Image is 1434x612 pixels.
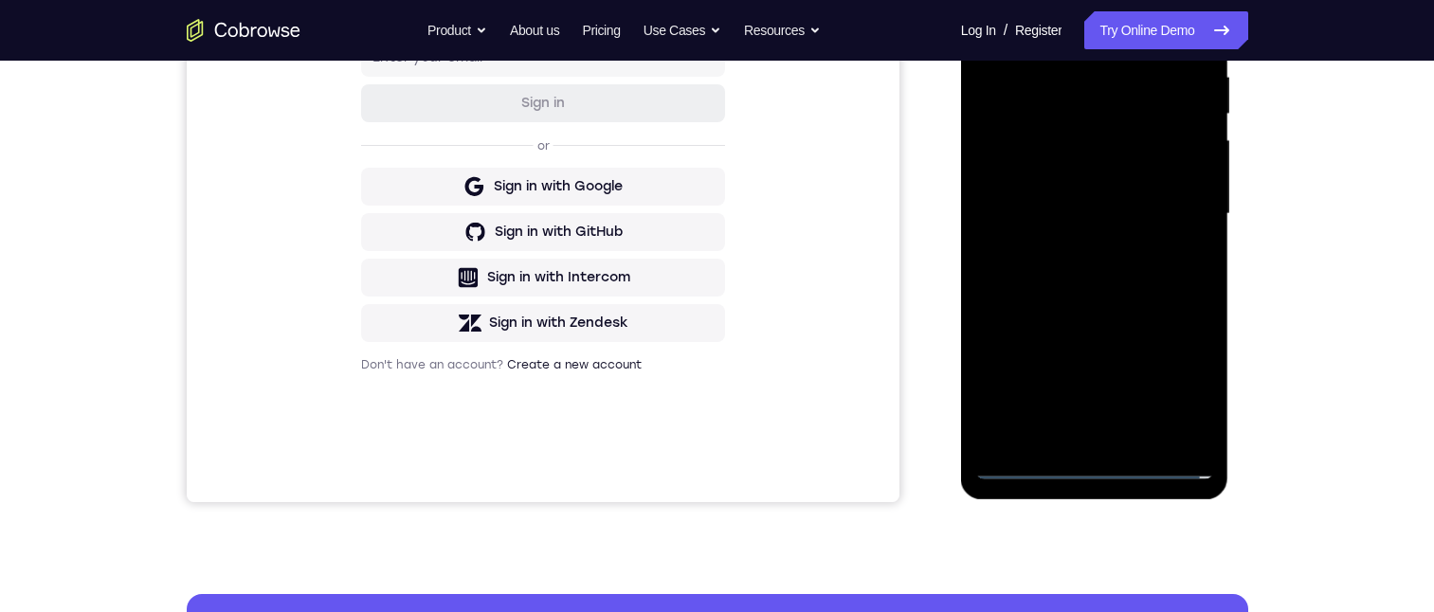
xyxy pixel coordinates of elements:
[174,300,538,338] button: Sign in with Google
[307,310,436,329] div: Sign in with Google
[174,346,538,384] button: Sign in with GitHub
[744,11,821,49] button: Resources
[961,11,996,49] a: Log In
[1084,11,1247,49] a: Try Online Demo
[174,391,538,429] button: Sign in with Intercom
[174,437,538,475] button: Sign in with Zendesk
[320,491,455,504] a: Create a new account
[302,446,442,465] div: Sign in with Zendesk
[582,11,620,49] a: Pricing
[644,11,721,49] button: Use Cases
[427,11,487,49] button: Product
[174,490,538,505] p: Don't have an account?
[347,271,367,286] p: or
[1015,11,1062,49] a: Register
[187,19,300,42] a: Go to the home page
[1004,19,1007,42] span: /
[510,11,559,49] a: About us
[300,401,444,420] div: Sign in with Intercom
[308,355,436,374] div: Sign in with GitHub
